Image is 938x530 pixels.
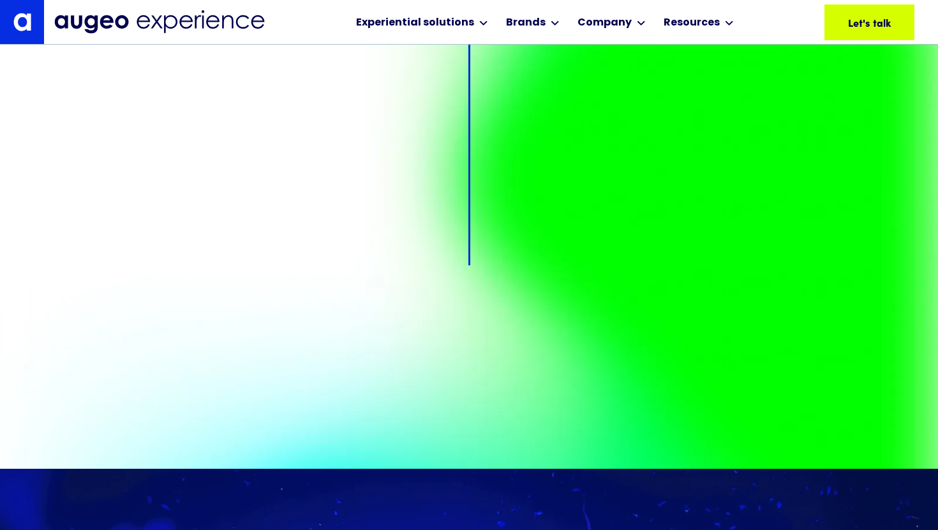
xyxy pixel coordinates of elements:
[577,15,632,31] div: Company
[506,15,546,31] div: Brands
[664,15,720,31] div: Resources
[13,13,31,31] img: Augeo's "a" monogram decorative logo in white.
[824,4,914,40] a: Let's talk
[54,10,265,34] img: Augeo Experience business unit full logo in midnight blue.
[356,15,474,31] div: Experiential solutions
